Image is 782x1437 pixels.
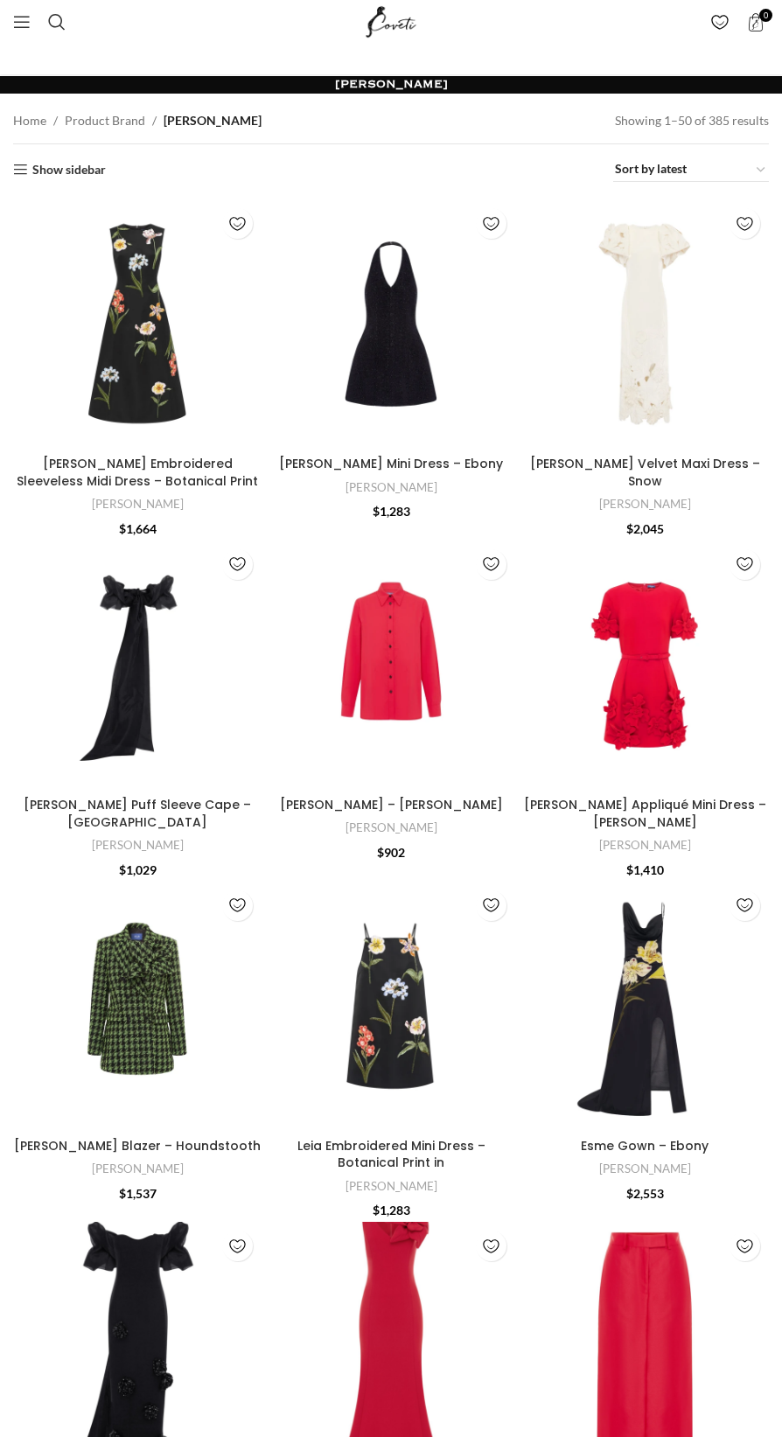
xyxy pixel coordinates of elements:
[599,496,691,513] a: [PERSON_NAME]
[626,521,664,536] bdi: 2,045
[280,796,503,813] a: [PERSON_NAME] – [PERSON_NAME]
[613,157,769,182] select: Shop order
[520,541,769,789] a: Aurélie Floral Appliqué Mini Dress – Rosa
[520,199,769,448] a: Lucinda Velvet Maxi Dress – Snow
[626,1186,633,1201] span: $
[373,504,380,519] span: $
[92,837,184,854] a: [PERSON_NAME]
[520,882,769,1130] a: Esme Gown – Ebony
[297,1137,485,1189] a: Leia Embroidered Mini Dress – Botanical Print in [GEOGRAPHIC_DATA]
[362,13,421,28] a: Site logo
[581,1137,709,1154] a: Esme Gown – Ebony
[119,521,157,536] bdi: 1,664
[737,4,773,39] a: 0
[530,455,760,490] a: [PERSON_NAME] Velvet Maxi Dress – Snow
[346,1178,437,1195] a: [PERSON_NAME]
[626,521,633,536] span: $
[599,1161,691,1177] a: [PERSON_NAME]
[13,199,262,448] a: Cleo Embroidered Sleeveless Midi Dress – Botanical Print in Ebony
[626,862,664,877] bdi: 1,410
[626,862,633,877] span: $
[13,111,46,130] a: Home
[119,862,157,877] bdi: 1,029
[377,845,384,860] span: $
[39,4,74,39] a: Search
[13,882,262,1130] a: Jazlyn Tweed Blazer – Houndstooth
[346,479,437,496] a: [PERSON_NAME]
[377,845,405,860] bdi: 902
[119,1186,157,1201] bdi: 1,537
[14,1137,261,1154] a: [PERSON_NAME] Blazer – Houndstooth
[702,4,737,39] div: My Wishlist
[13,111,262,130] nav: Breadcrumb
[279,455,503,472] a: [PERSON_NAME] Mini Dress – Ebony
[119,1186,126,1201] span: $
[65,111,145,130] span: Product Brand
[626,1186,664,1201] bdi: 2,553
[267,541,515,789] a: Rosaline Shirt – Rosa
[759,9,772,22] span: 0
[164,111,262,130] span: [PERSON_NAME]
[599,837,691,854] a: [PERSON_NAME]
[119,521,126,536] span: $
[524,796,766,831] a: [PERSON_NAME] Appliqué Mini Dress – [PERSON_NAME]
[267,882,515,1130] a: Leia Embroidered Mini Dress – Botanical Print in Ebony
[17,455,258,506] a: [PERSON_NAME] Embroidered Sleeveless Midi Dress – Botanical Print in [GEOGRAPHIC_DATA]
[373,1203,380,1217] span: $
[119,862,126,877] span: $
[373,1203,410,1217] bdi: 1,283
[335,77,448,93] h1: [PERSON_NAME]
[24,796,251,831] a: [PERSON_NAME] Puff Sleeve Cape – [GEOGRAPHIC_DATA]
[92,1161,184,1177] a: [PERSON_NAME]
[13,541,262,789] a: Leonora Organza Puff Sleeve Cape – Ebony
[92,496,184,513] a: [PERSON_NAME]
[346,820,437,836] a: [PERSON_NAME]
[373,504,410,519] bdi: 1,283
[267,199,515,448] a: Jessie Halterneck Mini Dress – Ebony
[4,4,39,39] a: Open mobile menu
[615,111,769,130] p: Showing 1–50 of 385 results
[261,51,521,66] a: Fancy designing your own shoe? | Discover Now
